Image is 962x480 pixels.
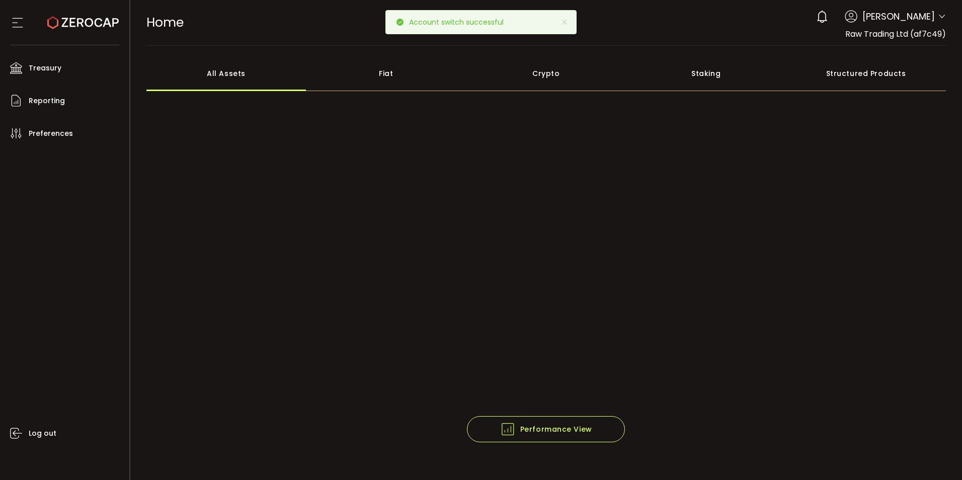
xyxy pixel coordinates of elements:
[146,14,184,31] span: Home
[786,56,946,91] div: Structured Products
[845,28,946,40] span: Raw Trading Ltd (af7c49)
[29,61,61,75] span: Treasury
[409,19,512,26] p: Account switch successful
[912,432,962,480] iframe: Chat Widget
[29,426,56,441] span: Log out
[306,56,466,91] div: Fiat
[500,422,592,437] span: Performance View
[29,94,65,108] span: Reporting
[467,416,625,442] button: Performance View
[466,56,626,91] div: Crypto
[862,10,935,23] span: [PERSON_NAME]
[146,56,306,91] div: All Assets
[29,126,73,141] span: Preferences
[626,56,786,91] div: Staking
